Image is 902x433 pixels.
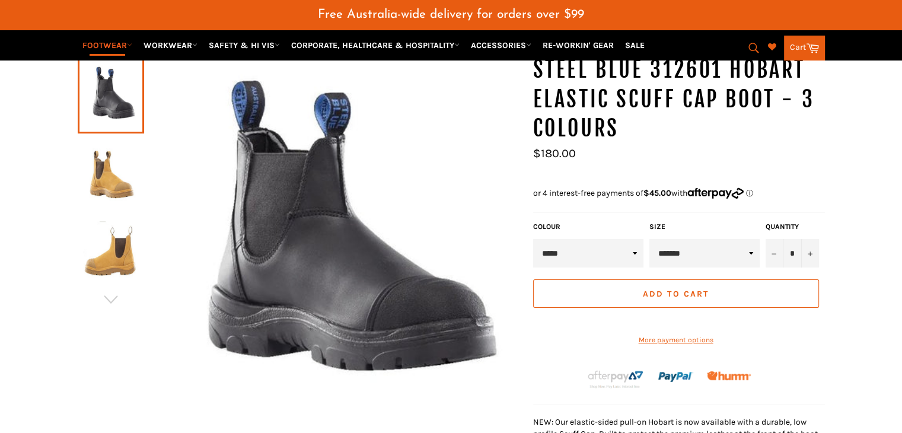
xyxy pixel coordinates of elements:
a: ACCESSORIES [466,34,536,55]
img: STEEL BLUE 312601 Hobart Elastic Scuff Cap Boot - 3 Colours - Workin' Gear [84,221,138,286]
button: Reduce item quantity by one [766,239,783,268]
button: Add to Cart [533,279,819,308]
a: FOOTWEAR [78,34,137,55]
img: Afterpay-Logo-on-dark-bg_large.png [587,369,645,389]
button: Increase item quantity by one [801,239,819,268]
span: Free Australia-wide delivery for orders over $99 [318,8,584,21]
a: RE-WORKIN' GEAR [538,34,619,55]
img: Humm_core_logo_RGB-01_300x60px_small_195d8312-4386-4de7-b182-0ef9b6303a37.png [707,371,751,380]
label: Size [649,222,760,232]
label: Quantity [766,222,819,232]
a: SAFETY & HI VIS [204,34,285,55]
img: paypal.png [658,359,693,394]
span: $180.00 [533,147,576,160]
a: SALE [620,34,649,55]
h1: STEEL BLUE 312601 Hobart Elastic Scuff Cap Boot - 3 Colours [533,55,825,144]
label: COLOUR [533,222,643,232]
a: More payment options [533,335,819,345]
img: STEEL BLUE 312601 Hobart Elastic Scuff Cap Boot - 3 Colours - Workin' Gear [144,55,521,421]
a: CORPORATE, HEALTHCARE & HOSPITALITY [286,34,464,55]
span: Add to Cart [643,289,709,299]
a: WORKWEAR [139,34,202,55]
img: STEEL BLUE 312601 Hobart Elastic Scuff Cap Boot - 3 Colours - Workin' Gear [84,142,138,207]
a: Cart [784,36,825,61]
